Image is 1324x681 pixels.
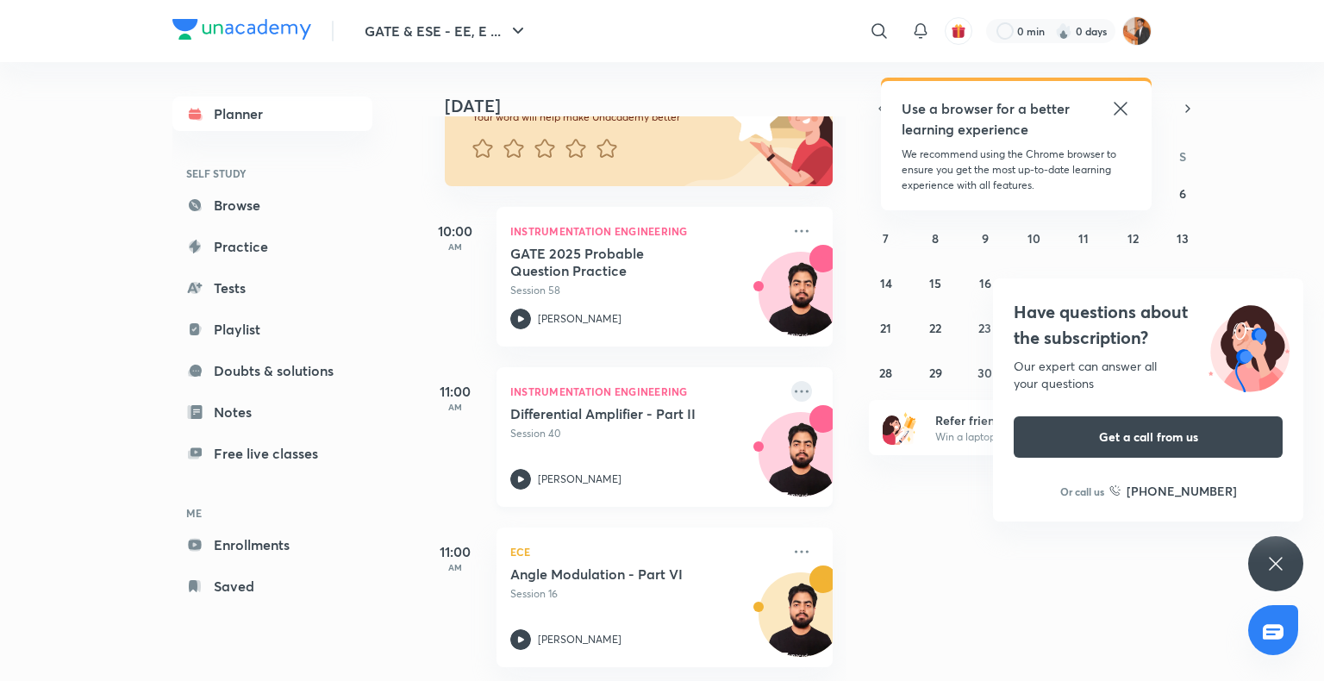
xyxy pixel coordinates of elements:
[472,110,724,124] p: Your word will help make Unacademy better
[1179,185,1186,202] abbr: September 6, 2025
[354,14,539,48] button: GATE & ESE - EE, E ...
[921,224,949,252] button: September 8, 2025
[872,269,900,297] button: September 14, 2025
[510,565,725,583] h5: Angle Modulation - Part VI
[759,422,842,504] img: Avatar
[172,436,372,471] a: Free live classes
[172,528,372,562] a: Enrollments
[1169,224,1196,252] button: September 13, 2025
[872,314,900,341] button: September 21, 2025
[1014,358,1283,392] div: Our expert can answer all your questions
[510,381,781,402] p: Instrumentation Engineering
[172,19,311,40] img: Company Logo
[1078,230,1089,247] abbr: September 11, 2025
[880,275,892,291] abbr: September 14, 2025
[951,23,966,39] img: avatar
[921,314,949,341] button: September 22, 2025
[510,586,781,602] p: Session 16
[759,261,842,344] img: Avatar
[510,405,725,422] h5: Differential Amplifier - Part II
[1179,148,1186,165] abbr: Saturday
[935,411,1147,429] h6: Refer friends
[929,365,942,381] abbr: September 29, 2025
[872,359,900,386] button: September 28, 2025
[1195,299,1303,392] img: ttu_illustration_new.svg
[1055,22,1072,40] img: streak
[172,271,372,305] a: Tests
[538,311,621,327] p: [PERSON_NAME]
[921,269,949,297] button: September 15, 2025
[1120,269,1147,297] button: September 19, 2025
[977,365,992,381] abbr: September 30, 2025
[1021,269,1048,297] button: September 17, 2025
[510,221,781,241] p: Instrumentation Engineering
[929,320,941,336] abbr: September 22, 2025
[932,230,939,247] abbr: September 8, 2025
[538,472,621,487] p: [PERSON_NAME]
[1014,416,1283,458] button: Get a call from us
[1169,179,1196,207] button: September 6, 2025
[971,314,999,341] button: September 23, 2025
[979,275,991,291] abbr: September 16, 2025
[421,381,490,402] h5: 11:00
[929,275,941,291] abbr: September 15, 2025
[172,569,372,603] a: Saved
[971,224,999,252] button: September 9, 2025
[671,48,833,186] img: feedback_image
[510,245,725,279] h5: GATE 2025 Probable Question Practice
[172,159,372,188] h6: SELF STUDY
[883,230,889,247] abbr: September 7, 2025
[172,188,372,222] a: Browse
[978,320,991,336] abbr: September 23, 2025
[1127,482,1237,500] h6: [PHONE_NUMBER]
[971,359,999,386] button: September 30, 2025
[935,429,1147,445] p: Win a laptop, vouchers & more
[1169,269,1196,297] button: September 20, 2025
[172,312,372,347] a: Playlist
[445,96,850,116] h4: [DATE]
[982,230,989,247] abbr: September 9, 2025
[971,269,999,297] button: September 16, 2025
[1021,224,1048,252] button: September 10, 2025
[421,221,490,241] h5: 10:00
[1070,224,1097,252] button: September 11, 2025
[1127,230,1139,247] abbr: September 12, 2025
[421,541,490,562] h5: 11:00
[879,365,892,381] abbr: September 28, 2025
[1014,299,1283,351] h4: Have questions about the subscription?
[1070,269,1097,297] button: September 18, 2025
[1176,275,1190,291] abbr: September 20, 2025
[872,224,900,252] button: September 7, 2025
[172,229,372,264] a: Practice
[421,402,490,412] p: AM
[172,97,372,131] a: Planner
[883,410,917,445] img: referral
[172,19,311,44] a: Company Logo
[172,498,372,528] h6: ME
[902,147,1131,193] p: We recommend using the Chrome browser to ensure you get the most up-to-date learning experience w...
[1060,484,1104,499] p: Or call us
[510,541,781,562] p: ECE
[921,359,949,386] button: September 29, 2025
[172,395,372,429] a: Notes
[1027,230,1040,247] abbr: September 10, 2025
[172,353,372,388] a: Doubts & solutions
[421,241,490,252] p: AM
[421,562,490,572] p: AM
[1028,275,1040,291] abbr: September 17, 2025
[880,320,891,336] abbr: September 21, 2025
[1109,482,1237,500] a: [PHONE_NUMBER]
[1127,275,1140,291] abbr: September 19, 2025
[945,17,972,45] button: avatar
[1122,16,1152,46] img: Ayush sagitra
[510,426,781,441] p: Session 40
[1177,230,1189,247] abbr: September 13, 2025
[1120,224,1147,252] button: September 12, 2025
[510,283,781,298] p: Session 58
[1077,275,1090,291] abbr: September 18, 2025
[902,98,1073,140] h5: Use a browser for a better learning experience
[538,632,621,647] p: [PERSON_NAME]
[759,582,842,665] img: Avatar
